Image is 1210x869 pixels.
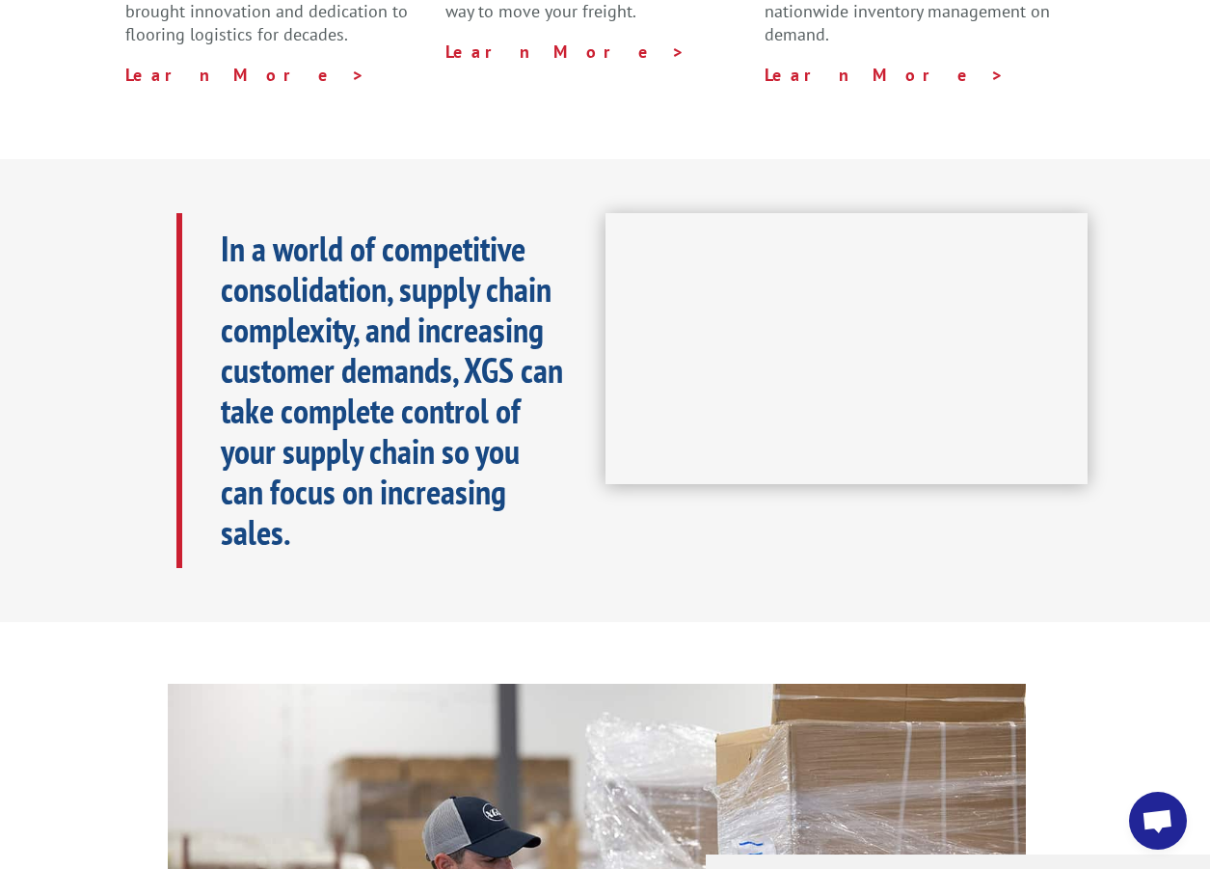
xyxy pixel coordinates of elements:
div: Open chat [1129,792,1187,850]
iframe: XGS Logistics Solutions [605,213,1089,485]
a: Learn More > [445,41,686,63]
a: Learn More > [765,64,1005,86]
b: In a world of competitive consolidation, supply chain complexity, and increasing customer demands... [221,226,563,555]
a: Learn More > [125,64,365,86]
